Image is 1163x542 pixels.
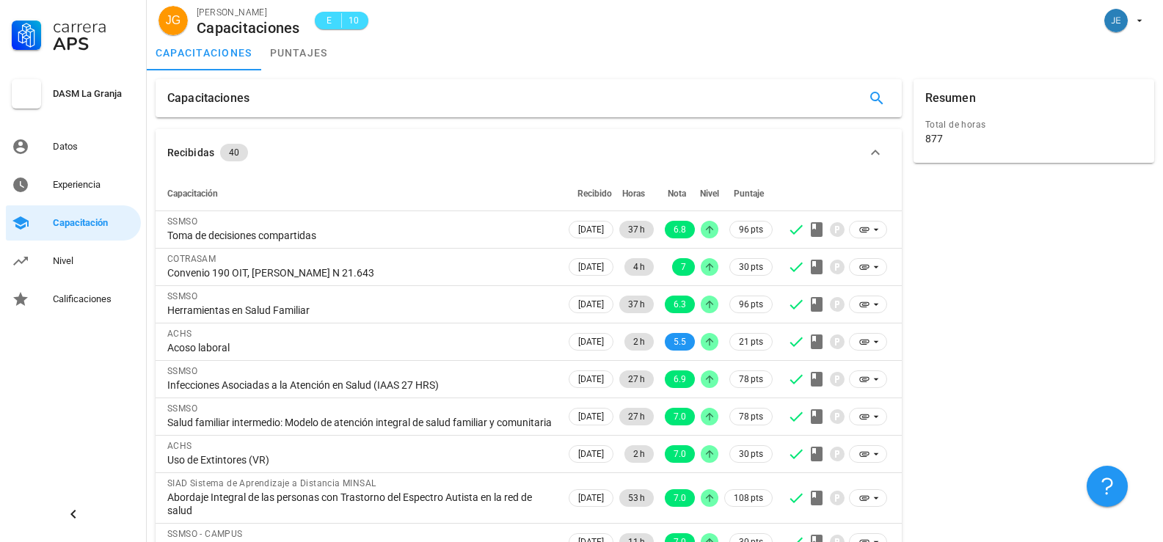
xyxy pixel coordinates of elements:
span: 53 h [628,489,645,507]
span: ACHS [167,329,192,339]
div: [PERSON_NAME] [197,5,300,20]
span: ACHS [167,441,192,451]
span: 78 pts [739,372,763,387]
span: 40 [229,144,239,161]
th: Capacitación [156,176,566,211]
span: 7 [681,258,686,276]
span: Nota [668,188,686,199]
span: 37 h [628,296,645,313]
span: [DATE] [578,371,604,387]
div: Abordaje Integral de las personas con Trastorno del Espectro Autista en la red de salud [167,491,554,517]
a: Experiencia [6,167,141,202]
div: Calificaciones [53,293,135,305]
button: Recibidas 40 [156,129,902,176]
div: Herramientas en Salud Familiar [167,304,554,317]
span: 96 pts [739,222,763,237]
span: 96 pts [739,297,763,312]
div: Toma de decisiones compartidas [167,229,554,242]
span: SSMSO [167,291,197,301]
span: 27 h [628,408,645,425]
span: 6.8 [674,221,686,238]
span: Horas [622,188,645,199]
div: Capacitación [53,217,135,229]
th: Recibido [566,176,616,211]
span: 78 pts [739,409,763,424]
span: 21 pts [739,334,763,349]
a: Capacitación [6,205,141,241]
div: avatar [158,6,188,35]
span: SIAD Sistema de Aprendizaje a Distancia MINSAL [167,478,376,488]
div: Convenio 190 OIT, [PERSON_NAME] N 21.643 [167,266,554,279]
div: APS [53,35,135,53]
div: avatar [1104,9,1128,32]
div: Total de horas [925,117,1142,132]
span: [DATE] [578,296,604,312]
div: Infecciones Asociadas a la Atención en Salud (IAAS 27 HRS) [167,378,554,392]
a: Calificaciones [6,282,141,317]
span: SSMSO - CAMPUS [167,529,243,539]
span: 108 pts [734,491,763,505]
div: Resumen [925,79,976,117]
div: Carrera [53,18,135,35]
span: JG [166,6,181,35]
span: [DATE] [578,490,604,506]
div: Acoso laboral [167,341,554,354]
span: 30 pts [739,260,763,274]
span: E [324,13,335,28]
span: 2 h [633,445,645,463]
span: Recibido [577,188,612,199]
span: 27 h [628,370,645,388]
div: Uso de Extintores (VR) [167,453,554,466]
span: SSMSO [167,216,197,227]
span: 5.5 [674,333,686,351]
span: [DATE] [578,259,604,275]
span: 6.9 [674,370,686,388]
span: 30 pts [739,447,763,461]
div: Datos [53,141,135,153]
span: Capacitación [167,188,218,199]
div: DASM La Granja [53,88,135,100]
span: 37 h [628,221,645,238]
span: 2 h [633,333,645,351]
span: [DATE] [578,409,604,425]
span: SSMSO [167,403,197,414]
div: Recibidas [167,144,214,161]
div: Experiencia [53,179,135,191]
span: SSMSO [167,366,197,376]
div: Capacitaciones [167,79,249,117]
span: [DATE] [578,221,604,238]
th: Puntaje [721,176,776,211]
div: Capacitaciones [197,20,300,36]
a: puntajes [261,35,337,70]
span: 6.3 [674,296,686,313]
span: 10 [348,13,360,28]
span: Nivel [700,188,719,199]
span: [DATE] [578,446,604,462]
a: Datos [6,129,141,164]
div: Salud familiar intermedio: Modelo de atención integral de salud familiar y comunitaria [167,416,554,429]
span: [DATE] [578,334,604,350]
span: 4 h [633,258,645,276]
span: 7.0 [674,489,686,507]
th: Horas [616,176,657,211]
a: capacitaciones [147,35,261,70]
span: COTRASAM [167,254,216,264]
div: 877 [925,132,943,145]
span: 7.0 [674,445,686,463]
span: 7.0 [674,408,686,425]
div: Nivel [53,255,135,267]
a: Nivel [6,243,141,279]
th: Nivel [698,176,721,211]
span: Puntaje [734,188,764,199]
th: Nota [657,176,698,211]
